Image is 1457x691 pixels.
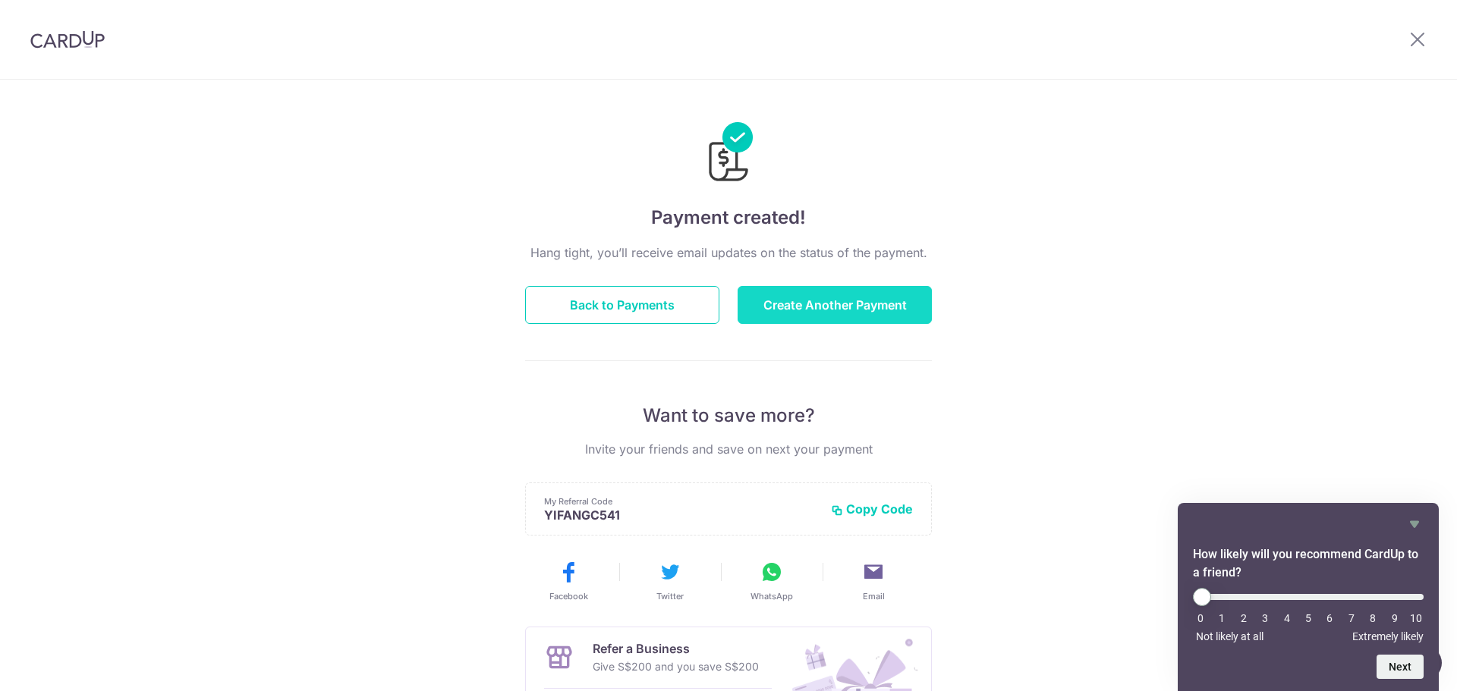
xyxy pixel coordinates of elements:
span: Not likely at all [1196,630,1263,642]
button: Facebook [524,560,613,602]
li: 4 [1279,612,1295,624]
span: Extremely likely [1352,630,1424,642]
h2: How likely will you recommend CardUp to a friend? Select an option from 0 to 10, with 0 being Not... [1193,545,1424,582]
li: 5 [1301,612,1316,624]
button: Copy Code [831,501,913,517]
h4: Payment created! [525,204,932,231]
span: Twitter [656,590,684,602]
span: Email [863,590,885,602]
p: Want to save more? [525,404,932,428]
li: 0 [1193,612,1208,624]
p: Invite your friends and save on next your payment [525,440,932,458]
li: 7 [1344,612,1359,624]
li: 6 [1322,612,1337,624]
li: 10 [1408,612,1424,624]
button: Next question [1377,655,1424,679]
div: How likely will you recommend CardUp to a friend? Select an option from 0 to 10, with 0 being Not... [1193,515,1424,679]
span: Help [34,11,65,24]
p: Hang tight, you’ll receive email updates on the status of the payment. [525,243,932,262]
div: How likely will you recommend CardUp to a friend? Select an option from 0 to 10, with 0 being Not... [1193,588,1424,642]
li: 2 [1236,612,1251,624]
button: Back to Payments [525,286,719,324]
span: Facebook [549,590,588,602]
img: CardUp [30,30,105,49]
p: Give S$200 and you save S$200 [593,658,759,676]
button: Email [829,560,918,602]
li: 3 [1257,612,1273,624]
button: Twitter [625,560,715,602]
p: YIFANGC541 [544,507,819,523]
p: My Referral Code [544,495,819,507]
button: WhatsApp [727,560,817,602]
img: Payments [704,122,753,186]
span: WhatsApp [751,590,793,602]
li: 8 [1365,612,1380,624]
p: Refer a Business [593,639,759,658]
li: 1 [1214,612,1229,624]
button: Create Another Payment [738,286,932,324]
li: 9 [1387,612,1402,624]
button: Hide survey [1405,515,1424,533]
